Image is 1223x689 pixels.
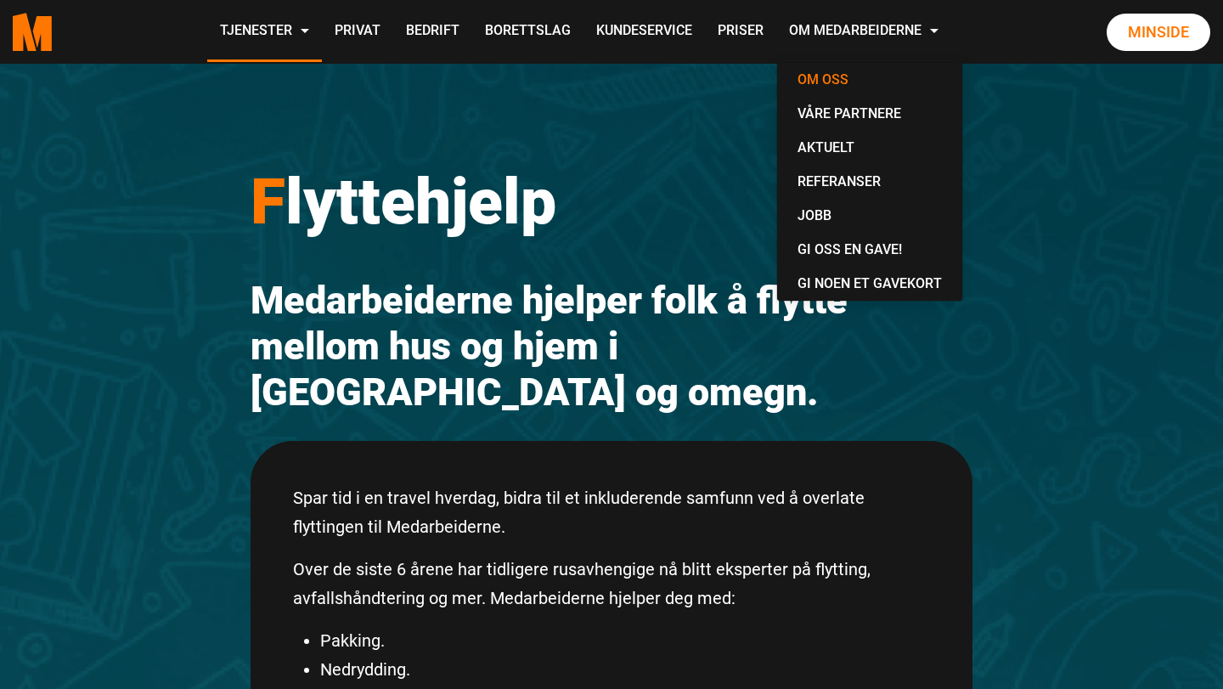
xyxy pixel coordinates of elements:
li: Nedrydding. [320,655,930,684]
a: Om oss [784,63,955,97]
a: Tjenester [207,2,322,62]
a: Våre partnere [784,97,955,131]
a: Borettslag [472,2,583,62]
span: F [251,164,285,239]
a: Gi oss en gave! [784,233,955,267]
h1: lyttehjelp [251,163,972,240]
a: Privat [322,2,393,62]
a: Minside [1107,14,1210,51]
p: Spar tid i en travel hverdag, bidra til et inkluderende samfunn ved å overlate flyttingen til Med... [293,483,930,541]
a: Gi noen et gavekort [784,267,955,301]
a: Om Medarbeiderne [776,2,951,62]
a: Aktuelt [784,131,955,165]
a: Kundeservice [583,2,705,62]
li: Pakking. [320,626,930,655]
a: Referanser [784,165,955,199]
p: Over de siste 6 årene har tidligere rusavhengige nå blitt eksperter på flytting, avfallshåndterin... [293,555,930,613]
h2: Medarbeiderne hjelper folk å flytte mellom hus og hjem i [GEOGRAPHIC_DATA] og omegn. [251,278,972,415]
a: Priser [705,2,776,62]
a: Jobb [784,199,955,233]
a: Bedrift [393,2,472,62]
